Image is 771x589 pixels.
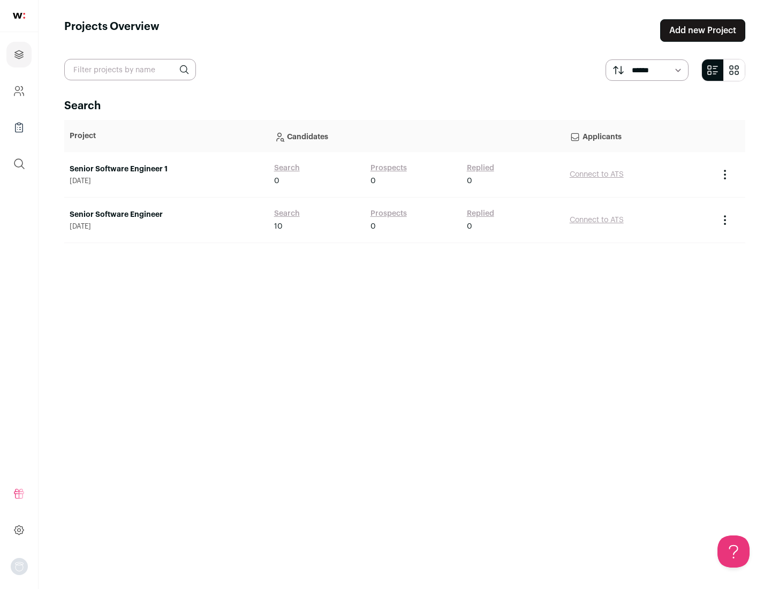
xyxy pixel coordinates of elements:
button: Project Actions [719,168,731,181]
span: 0 [467,221,472,232]
p: Candidates [274,125,559,147]
a: Replied [467,163,494,173]
a: Replied [467,208,494,219]
a: Search [274,163,300,173]
button: Project Actions [719,214,731,226]
a: Senior Software Engineer [70,209,263,220]
a: Projects [6,42,32,67]
a: Connect to ATS [570,216,624,224]
span: 0 [274,176,279,186]
button: Open dropdown [11,558,28,575]
img: nopic.png [11,558,28,575]
span: 0 [467,176,472,186]
span: 0 [371,176,376,186]
p: Project [70,131,263,141]
a: Connect to ATS [570,171,624,178]
a: Prospects [371,208,407,219]
span: [DATE] [70,222,263,231]
a: Prospects [371,163,407,173]
a: Company Lists [6,115,32,140]
span: [DATE] [70,177,263,185]
a: Company and ATS Settings [6,78,32,104]
img: wellfound-shorthand-0d5821cbd27db2630d0214b213865d53afaa358527fdda9d0ea32b1df1b89c2c.svg [13,13,25,19]
input: Filter projects by name [64,59,196,80]
h2: Search [64,99,745,114]
a: Add new Project [660,19,745,42]
a: Senior Software Engineer 1 [70,164,263,175]
p: Applicants [570,125,708,147]
a: Search [274,208,300,219]
iframe: Help Scout Beacon - Open [717,535,750,568]
span: 10 [274,221,283,232]
span: 0 [371,221,376,232]
h1: Projects Overview [64,19,160,42]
